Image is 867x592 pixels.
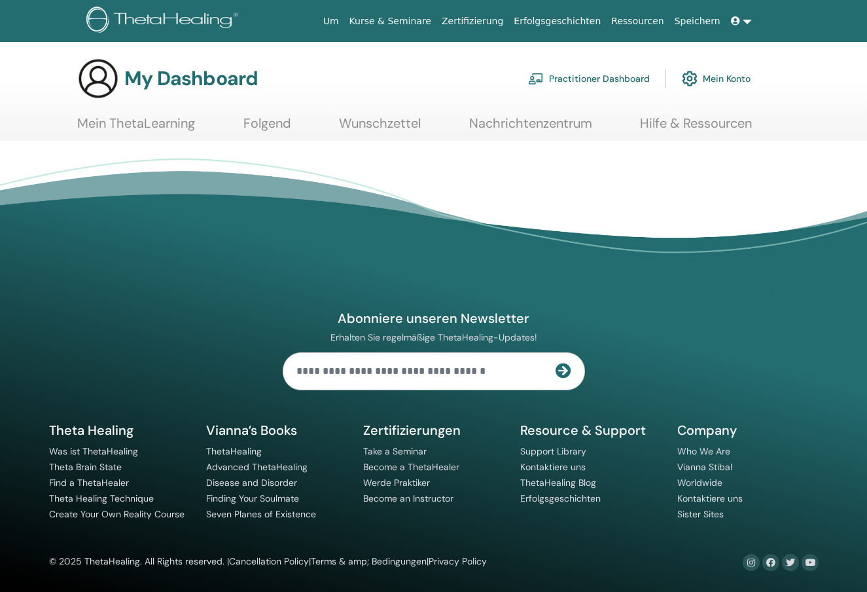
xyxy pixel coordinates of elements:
a: Become a ThetaHealer [363,461,459,473]
a: Mein ThetaLearning [77,115,195,141]
a: Who We Are [677,445,730,457]
a: Nachrichtenzentrum [469,115,592,141]
div: © 2025 ThetaHealing. All Rights reserved. | | | [49,554,487,570]
a: Folgend [243,115,291,141]
a: Hilfe & Ressourcen [640,115,752,141]
a: Werde Praktiker [363,477,430,489]
a: Theta Brain State [49,461,122,473]
a: ThetaHealing Blog [520,477,596,489]
h3: My Dashboard [124,67,258,90]
a: Kurse & Seminare [344,9,436,33]
a: Wunschzettel [339,115,421,141]
a: Finding Your Soulmate [206,492,299,504]
a: Was ist ThetaHealing [49,445,138,457]
a: Take a Seminar [363,445,427,457]
h4: Abonniere unseren Newsletter [283,310,585,327]
a: Kontaktiere uns [677,492,743,504]
a: Speichern [669,9,726,33]
a: Seven Planes of Existence [206,508,316,520]
a: Zertifizierung [436,9,508,33]
a: Worldwide [677,477,722,489]
a: Erfolgsgeschichten [508,9,606,33]
a: Disease and Disorder [206,477,297,489]
h5: Zertifizierungen [363,422,504,439]
a: Terms & amp; Bedingungen [311,555,427,567]
a: Find a ThetaHealer [49,477,129,489]
h5: Vianna’s Books [206,422,347,439]
a: Mein Konto [682,64,751,93]
h5: Company [677,422,819,439]
a: Create Your Own Reality Course [49,508,185,520]
h5: Theta Healing [49,422,190,439]
img: chalkboard-teacher.svg [528,73,544,84]
img: logo.png [86,7,243,36]
h5: Resource & Support [520,422,662,439]
a: Vianna Stibal [677,461,732,473]
p: Erhalten Sie regelmäßige ThetaHealing-Updates! [283,331,585,343]
a: Um [318,9,344,33]
img: cog.svg [682,67,698,90]
a: Ressourcen [606,9,669,33]
a: Advanced ThetaHealing [206,461,308,473]
a: Kontaktiere uns [520,461,586,473]
a: Privacy Policy [429,555,487,567]
a: Become an Instructor [363,492,453,504]
a: Sister Sites [677,508,724,520]
a: Theta Healing Technique [49,492,154,504]
a: ThetaHealing [206,445,262,457]
img: generic-user-icon.jpg [77,58,119,100]
a: Practitioner Dashboard [528,64,650,93]
a: Erfolgsgeschichten [520,492,601,504]
a: Support Library [520,445,586,457]
a: Cancellation Policy [229,555,309,567]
